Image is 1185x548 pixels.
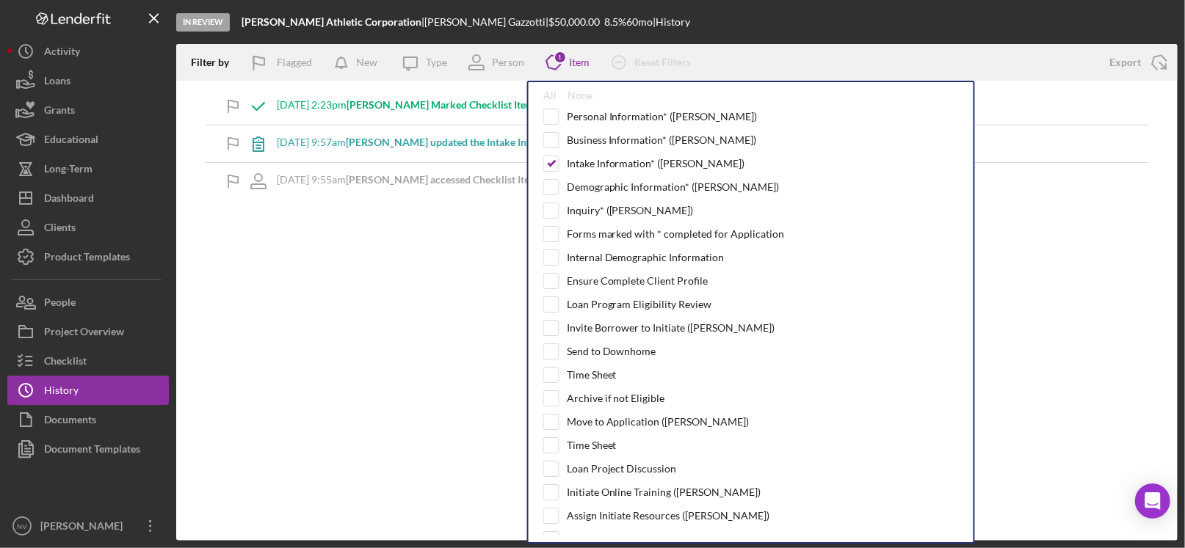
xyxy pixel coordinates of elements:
[44,376,79,409] div: History
[240,88,709,125] a: [DATE] 2:23pm[PERSON_NAME] Marked Checklist Item Intake Information* Complete
[7,242,169,271] button: Product Templates
[242,16,424,28] div: |
[7,511,169,541] button: NV[PERSON_NAME]
[554,51,567,64] div: 1
[240,48,327,77] button: Flagged
[567,228,785,240] div: Forms marked with * completed for Application
[44,37,80,70] div: Activity
[7,183,169,213] button: Dashboard
[44,242,130,275] div: Product Templates
[347,98,673,111] b: [PERSON_NAME] Marked Checklist Item Intake Information* Complete
[626,16,653,28] div: 60 mo
[277,136,576,148] div: [DATE] 9:57am
[653,16,690,28] div: | History
[7,154,169,183] button: Long-Term
[44,317,124,350] div: Project Overview
[7,66,169,95] button: Loans
[567,205,694,216] div: Inquiry* ([PERSON_NAME])
[44,405,96,438] div: Documents
[567,181,780,193] div: Demographic Information* ([PERSON_NAME])
[44,154,93,187] div: Long-Term
[567,486,761,498] div: Initiate Online Training ([PERSON_NAME])
[7,346,169,376] button: Checklist
[543,89,557,101] div: All
[568,89,592,101] div: None
[567,299,712,310] div: Loan Program Eligibility Review
[44,434,140,467] div: Document Templates
[327,48,392,77] button: New
[1109,48,1141,77] div: Export
[277,99,673,111] div: [DATE] 2:23pm
[567,111,758,123] div: Personal Information* ([PERSON_NAME])
[567,533,805,545] div: Annual Revenue & Job Creation* ([PERSON_NAME])
[356,48,377,77] div: New
[7,125,169,154] button: Educational
[567,346,656,357] div: Send to Downhome
[44,288,76,321] div: People
[634,48,691,77] div: Reset Filters
[567,158,745,169] div: Intake Information* ([PERSON_NAME])
[569,56,590,68] div: Item
[567,439,617,451] div: Time Sheet
[567,416,750,428] div: Move to Application ([PERSON_NAME])
[240,163,743,200] a: [DATE] 9:55am[PERSON_NAME] accessed Checklist Item Intake Information* for the first time
[492,56,524,68] div: Person
[44,95,75,128] div: Grants
[604,16,626,28] div: 8.5 %
[17,522,27,530] text: NV
[7,405,169,434] button: Documents
[277,174,706,186] div: [DATE] 9:55am
[44,213,76,246] div: Clients
[44,183,94,216] div: Dashboard
[176,13,230,32] div: In Review
[240,125,613,162] a: [DATE] 9:57am[PERSON_NAME] updated the Intake Information*
[44,346,87,379] div: Checklist
[567,134,757,146] div: Business Information* ([PERSON_NAME])
[567,322,775,334] div: Invite Borrower to Initiate ([PERSON_NAME])
[242,15,421,28] b: [PERSON_NAME] Athletic Corporation
[548,16,604,28] div: $50,000.00
[567,369,617,381] div: Time Sheet
[44,125,98,158] div: Educational
[567,463,677,475] div: Loan Project Discussion
[7,95,169,125] button: Grants
[1095,48,1178,77] button: Export
[7,213,169,242] button: Clients
[567,275,709,287] div: Ensure Complete Client Profile
[7,434,169,464] button: Document Templates
[346,173,706,186] b: [PERSON_NAME] accessed Checklist Item Intake Information* for the first time
[7,288,169,317] button: People
[191,56,240,68] div: Filter by
[567,252,725,263] div: Internal Demographic Information
[1135,483,1170,519] div: Open Intercom Messenger
[7,376,169,405] button: History
[277,48,312,77] div: Flagged
[7,317,169,346] button: Project Overview
[44,66,70,99] div: Loans
[346,136,576,148] b: [PERSON_NAME] updated the Intake Information*
[7,37,169,66] button: Activity
[426,56,447,68] div: Type
[567,510,770,522] div: Assign Initiate Resources ([PERSON_NAME])
[424,16,548,28] div: [PERSON_NAME] Gazzotti |
[37,511,132,544] div: [PERSON_NAME]
[567,392,665,404] div: Archive if not Eligible
[601,48,706,77] button: Reset Filters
